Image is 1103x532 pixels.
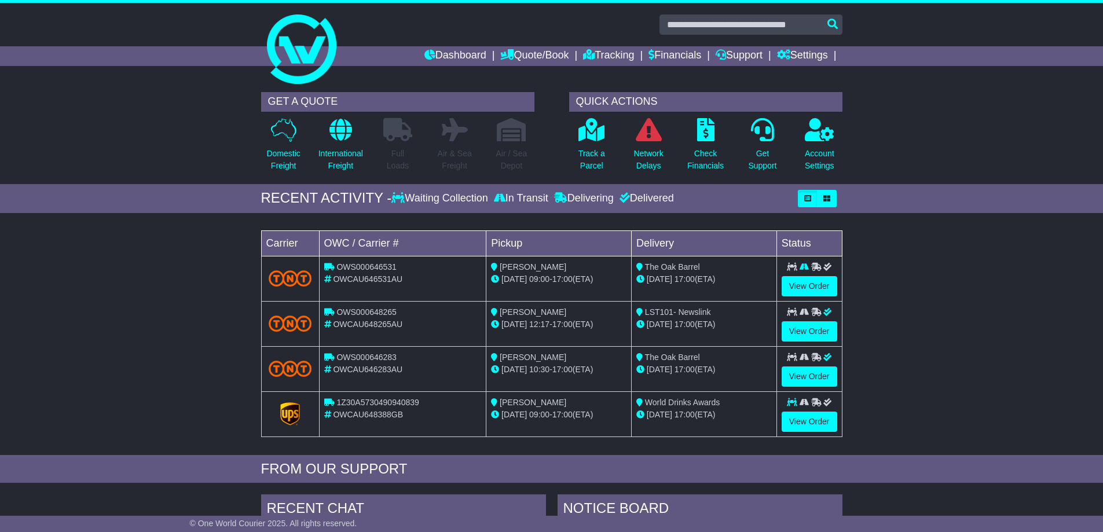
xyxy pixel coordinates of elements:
span: [PERSON_NAME] [500,262,566,271]
a: Dashboard [424,46,486,66]
span: 09:00 [529,274,549,284]
span: World Drinks Awards [645,398,720,407]
span: [DATE] [501,320,527,329]
span: [DATE] [647,410,672,419]
span: 17:00 [675,320,695,329]
div: Delivering [551,192,617,205]
div: QUICK ACTIONS [569,92,842,112]
div: (ETA) [636,318,772,331]
a: InternationalFreight [318,118,364,178]
a: View Order [782,366,837,387]
td: Status [776,230,842,256]
div: - (ETA) [491,409,626,421]
a: GetSupport [747,118,777,178]
span: 09:00 [529,410,549,419]
span: 1Z30A5730490940839 [336,398,419,407]
p: Account Settings [805,148,834,172]
span: OWS000646531 [336,262,397,271]
a: Financials [648,46,701,66]
span: 12:17 [529,320,549,329]
div: FROM OUR SUPPORT [261,461,842,478]
span: OWS000646283 [336,353,397,362]
p: Check Financials [687,148,724,172]
td: Delivery [631,230,776,256]
div: - (ETA) [491,318,626,331]
p: Full Loads [383,148,412,172]
span: The Oak Barrel [645,262,700,271]
a: NetworkDelays [633,118,664,178]
span: 17:00 [552,365,573,374]
div: (ETA) [636,364,772,376]
div: Delivered [617,192,674,205]
span: OWCAU646283AU [333,365,402,374]
span: [DATE] [501,365,527,374]
span: [PERSON_NAME] [500,353,566,362]
td: Pickup [486,230,632,256]
a: Quote/Book [500,46,569,66]
span: OWCAU646531AU [333,274,402,284]
span: 17:00 [552,320,573,329]
span: The Oak Barrel [645,353,700,362]
td: Carrier [261,230,319,256]
span: 17:00 [552,410,573,419]
span: OWS000648265 [336,307,397,317]
p: Domestic Freight [266,148,300,172]
div: RECENT ACTIVITY - [261,190,392,207]
p: Air / Sea Depot [496,148,527,172]
img: TNT_Domestic.png [269,315,312,331]
div: RECENT CHAT [261,494,546,526]
span: LST101- Newslink [645,307,711,317]
span: [DATE] [501,410,527,419]
a: Tracking [583,46,634,66]
a: Settings [777,46,828,66]
div: (ETA) [636,273,772,285]
p: Air & Sea Freight [438,148,472,172]
p: Network Delays [633,148,663,172]
span: [DATE] [647,274,672,284]
a: View Order [782,321,837,342]
div: GET A QUOTE [261,92,534,112]
img: TNT_Domestic.png [269,361,312,376]
span: [DATE] [647,365,672,374]
div: NOTICE BOARD [558,494,842,526]
span: OWCAU648265AU [333,320,402,329]
p: Track a Parcel [578,148,605,172]
a: Support [716,46,763,66]
span: [PERSON_NAME] [500,398,566,407]
a: View Order [782,276,837,296]
img: GetCarrierServiceLogo [280,402,300,425]
p: International Freight [318,148,363,172]
span: 17:00 [552,274,573,284]
span: 17:00 [675,365,695,374]
img: TNT_Domestic.png [269,270,312,286]
a: AccountSettings [804,118,835,178]
span: 10:30 [529,365,549,374]
span: 17:00 [675,410,695,419]
div: Waiting Collection [391,192,490,205]
span: [PERSON_NAME] [500,307,566,317]
div: - (ETA) [491,273,626,285]
a: CheckFinancials [687,118,724,178]
span: 17:00 [675,274,695,284]
a: View Order [782,412,837,432]
a: Track aParcel [578,118,606,178]
p: Get Support [748,148,776,172]
span: © One World Courier 2025. All rights reserved. [190,519,357,528]
td: OWC / Carrier # [319,230,486,256]
a: DomesticFreight [266,118,301,178]
div: - (ETA) [491,364,626,376]
span: [DATE] [501,274,527,284]
div: (ETA) [636,409,772,421]
span: [DATE] [647,320,672,329]
span: OWCAU648388GB [333,410,403,419]
div: In Transit [491,192,551,205]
